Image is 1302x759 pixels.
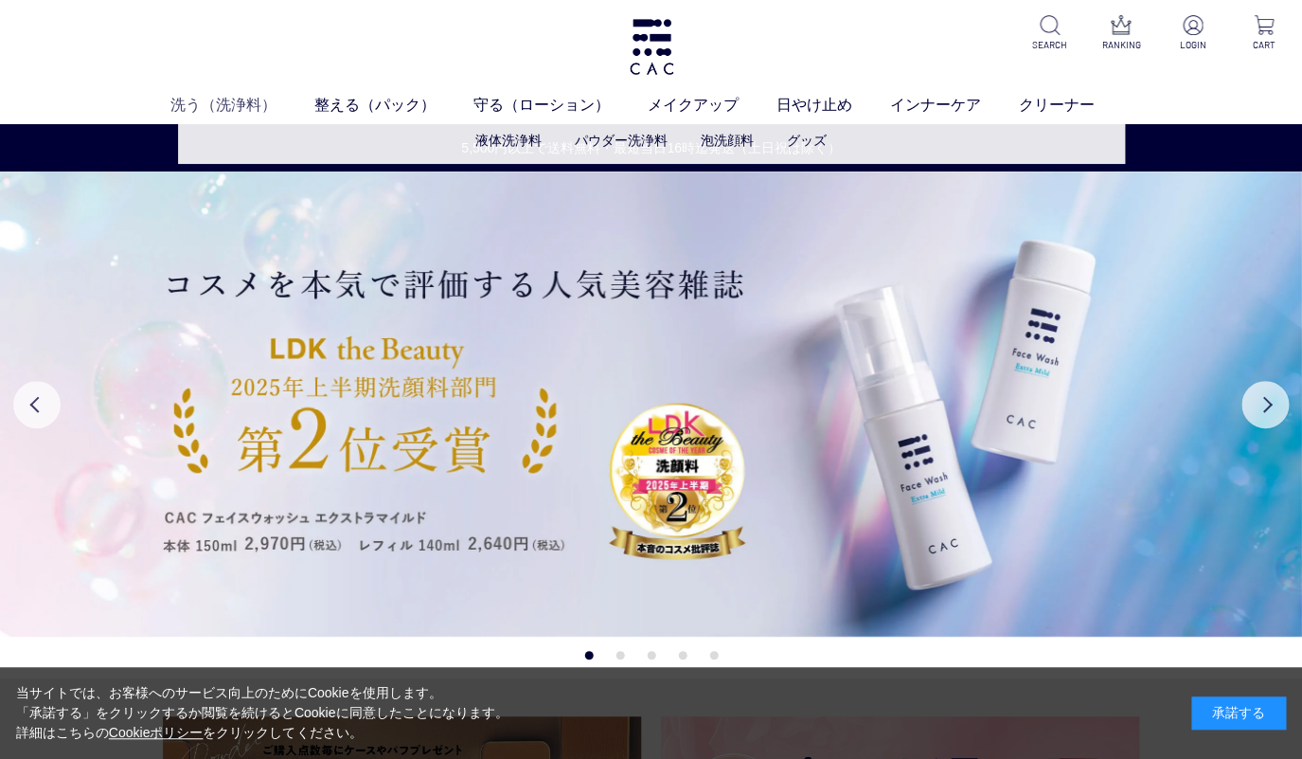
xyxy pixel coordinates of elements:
button: 4 of 5 [678,651,687,660]
a: RANKING [1098,15,1144,52]
p: LOGIN [1169,38,1215,52]
button: 5 of 5 [709,651,718,660]
a: グッズ [787,133,827,148]
a: 5,500円以上で送料無料・最短当日16時迄発送（土日祝は除く） [1,138,1301,158]
div: 承諾する [1191,696,1286,730]
a: Cookieポリシー [109,725,204,740]
a: 洗う（洗浄料） [170,94,314,117]
div: 当サイトでは、お客様へのサービス向上のためにCookieを使用します。 「承諾する」をクリックするか閲覧を続けるとCookieに同意したことになります。 詳細はこちらの をクリックしてください。 [16,683,508,743]
img: logo [627,19,676,75]
a: パウダー洗浄料 [575,133,668,148]
a: 液体洗浄料 [475,133,542,148]
button: Next [1241,381,1289,428]
p: CART [1241,38,1287,52]
p: SEARCH [1026,38,1072,52]
a: インナーケア [890,94,1019,117]
button: Previous [13,381,61,428]
a: 泡洗顔料 [701,133,754,148]
button: 2 of 5 [615,651,624,660]
a: 整える（パック） [314,94,473,117]
a: 守る（ローション） [473,94,648,117]
button: 1 of 5 [584,651,593,660]
a: メイクアップ [648,94,776,117]
a: クリーナー [1019,94,1133,117]
a: CART [1241,15,1287,52]
p: RANKING [1098,38,1144,52]
button: 3 of 5 [647,651,655,660]
a: 日やけ止め [776,94,890,117]
a: LOGIN [1169,15,1215,52]
a: SEARCH [1026,15,1072,52]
